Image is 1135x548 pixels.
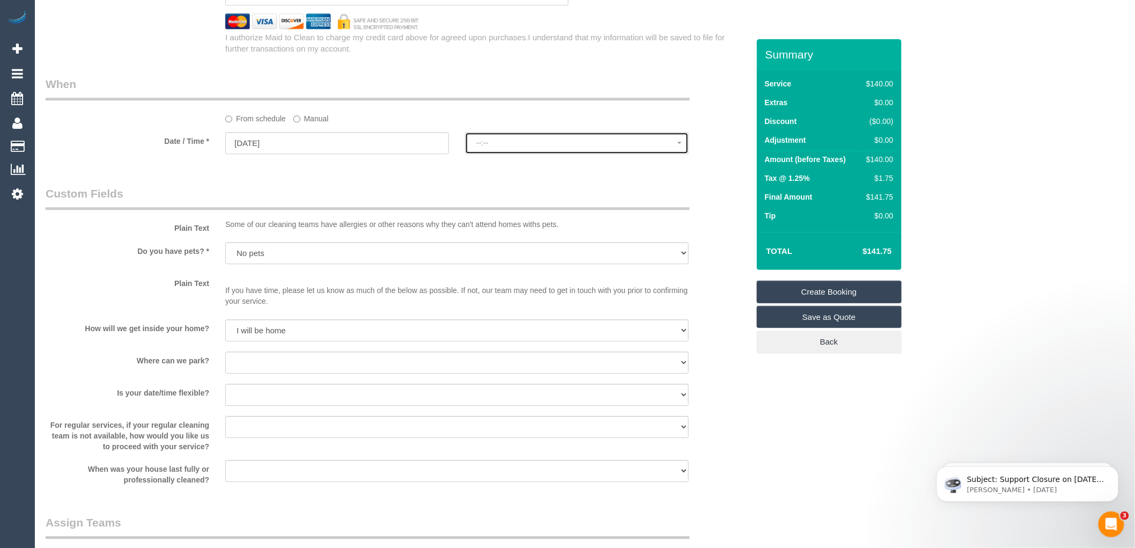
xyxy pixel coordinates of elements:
[38,384,217,398] label: Is your date/time flexible?
[1099,512,1124,537] iframe: Intercom live chat
[765,78,792,89] label: Service
[862,135,893,145] div: $0.00
[225,274,689,306] p: If you have time, please let us know as much of the below as possible. If not, our team may need ...
[38,219,217,233] label: Plain Text
[765,173,810,184] label: Tax @ 1.25%
[765,97,788,108] label: Extras
[862,116,893,127] div: ($0.00)
[217,13,427,29] img: credit cards
[765,116,797,127] label: Discount
[38,460,217,485] label: When was your house last fully or professionally cleaned?
[38,352,217,366] label: Where can we park?
[862,78,893,89] div: $140.00
[38,132,217,147] label: Date / Time *
[38,319,217,334] label: How will we get inside your home?
[6,11,28,26] img: Automaid Logo
[765,48,896,61] h3: Summary
[46,515,690,539] legend: Assign Teams
[293,115,300,122] input: Manual
[830,247,891,256] h4: $141.75
[38,242,217,257] label: Do you have pets? *
[225,115,232,122] input: From schedule
[476,138,677,147] span: --:--
[46,186,690,210] legend: Custom Fields
[757,306,902,328] a: Save as Quote
[225,132,449,154] input: DD/MM/YYYY
[465,132,689,154] button: --:--
[225,219,689,230] p: Some of our cleaning teams have allergies or other reasons why they can't attend homes withs pets.
[765,154,846,165] label: Amount (before Taxes)
[767,246,793,255] strong: Total
[862,154,893,165] div: $140.00
[38,416,217,452] label: For regular services, if your regular cleaning team is not available, how would you like us to pr...
[757,331,902,353] a: Back
[862,210,893,221] div: $0.00
[765,210,776,221] label: Tip
[765,135,806,145] label: Adjustment
[293,109,329,124] label: Manual
[757,281,902,303] a: Create Booking
[217,32,756,55] div: I authorize Maid to Clean to charge my credit card above for agreed upon purchases.
[862,173,893,184] div: $1.75
[46,76,690,100] legend: When
[225,109,286,124] label: From schedule
[765,192,813,202] label: Final Amount
[920,444,1135,519] iframe: Intercom notifications message
[38,274,217,289] label: Plain Text
[862,192,893,202] div: $141.75
[862,97,893,108] div: $0.00
[1121,512,1129,520] span: 3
